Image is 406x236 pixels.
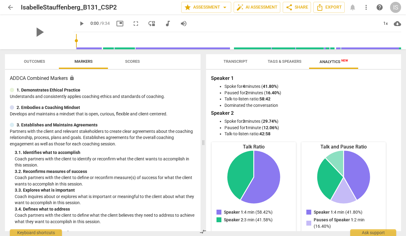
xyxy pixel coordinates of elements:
[224,118,395,125] li: Spoke for minutes ( )
[263,125,278,130] b: 12.06%
[76,18,87,29] button: Play
[224,90,395,96] li: Paused for minutes ( )
[243,119,245,124] b: 3
[15,156,196,168] p: Coach partners with the client to identify or reconfirm what the client wants to accomplish in th...
[15,168,196,175] div: 3. 2. Reconfirms measures of success
[224,59,247,64] span: Transcript
[263,84,277,89] b: 41.80%
[243,84,245,89] b: 4
[180,20,187,27] span: volume_up
[10,93,196,100] p: Understands and consistently applies coaching ethics and standards of coaching.
[10,75,196,82] h3: ADDCA Combined Markers
[130,18,141,29] button: Fullscreen
[17,87,80,93] p: 1. Demonstrates Ethical Practice
[224,217,273,223] p: : 3 min (41.58%)
[314,209,362,215] p: : 4 min (41.80%)
[17,122,98,128] p: 3. Establishes and Maintains Agreements
[221,4,228,11] span: arrow_drop_down
[90,21,99,26] span: 0:00
[100,21,110,26] span: / 9:34
[234,2,280,13] button: AI Assessment
[224,210,243,215] span: Speaker 1
[146,18,157,29] button: View player as separate pane
[394,20,401,27] span: cloud_download
[211,75,234,81] b: Speaker 1
[21,4,117,11] h2: IsabelleStauffenberg_B131_CSP2
[15,187,196,193] div: 3. 3. Explores what is important
[15,212,196,225] p: Coach partners with the client to define what the client believes they need to address to achieve...
[178,18,189,29] button: Volume
[224,217,243,222] span: Speaker 2
[316,4,342,11] span: Export
[199,228,207,235] span: compare_arrows
[7,4,14,11] span: arrow_back
[314,210,333,215] span: Speaker 1
[236,4,278,11] span: AI Assessment
[31,24,47,40] span: play_arrow
[314,217,353,222] span: Pauses of Speaker 1
[320,59,348,64] span: Analytics
[78,20,85,27] span: play_arrow
[380,19,391,28] div: 1x
[15,174,196,187] p: Coach partners with the client to define or reconfirm measure(s) of success for what the client w...
[184,4,228,11] span: Assessment
[15,206,196,212] div: 3. 4. Defines what to address
[224,209,273,215] p: : 4 min (58.42%)
[114,18,125,29] button: Picture in picture
[263,119,277,124] b: 29.74%
[10,128,196,147] p: Partners with the client and relevant stakeholders to create clear agreements about the coaching ...
[15,193,196,206] p: Coach inquires about or explores what is important or meaningful to the client about what they wa...
[211,110,234,116] b: Speaker 2
[362,4,370,11] span: more_vert
[314,217,378,229] p: : 2 min (16.40%)
[268,59,301,64] span: Tags & Speakers
[148,20,155,27] span: move_down
[236,4,244,11] span: auto_fix_high
[17,104,80,111] p: 2. Embodies a Coaching Mindset
[15,149,196,156] div: 3. 1. Identifies what to accomplish
[374,2,385,13] a: Help
[75,59,93,64] span: Markers
[224,102,395,109] li: Dominated the conversation
[313,2,345,13] button: Export
[24,59,45,64] span: Outcomes
[224,96,395,102] li: Talk-to-listen ratio:
[181,2,231,13] button: Assessment
[285,4,308,11] span: Share
[224,125,395,131] li: Paused for minute ( )
[132,20,140,27] span: fullscreen
[350,229,396,236] div: Ask support
[301,143,386,150] div: Talk and Pause Ratio
[224,131,395,137] li: Talk-to-listen ratio:
[184,4,191,11] span: star
[10,111,196,117] p: Develops and maintains a mindset that is open, curious, flexible and client-centered.
[259,96,270,101] b: 58:42
[69,75,75,81] span: Assessment is enabled for this document. The competency model is locked and follows the assessmen...
[212,143,296,150] div: Talk Ratio
[116,20,124,27] span: picture_in_picture
[245,125,248,130] b: 1
[164,20,171,27] span: audiotrack
[259,131,270,136] b: 42:58
[376,4,383,11] span: help
[390,2,401,13] button: IS
[224,83,395,90] li: Spoke for minutes ( )
[10,229,62,236] div: Keyboard shortcuts
[245,90,248,95] b: 2
[266,90,280,95] b: 16.40%
[283,2,311,13] button: Share
[162,18,173,29] button: Switch to audio player
[285,4,293,11] span: share
[341,59,348,62] span: New
[125,59,140,64] span: Scores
